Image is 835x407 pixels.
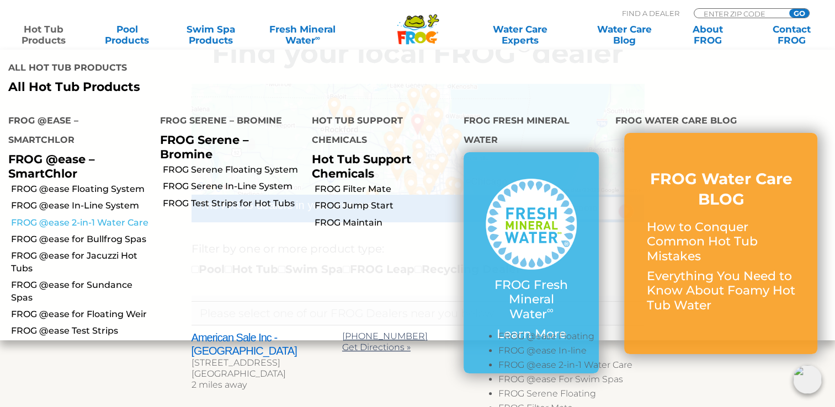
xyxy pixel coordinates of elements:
[498,345,643,360] li: FROG @ease In-line
[498,374,643,388] li: FROG @ease For Swim Spas
[11,217,152,229] a: FROG @ease 2-in-1 Water Care
[262,24,343,46] a: Fresh MineralWater∞
[646,269,795,313] p: Everything You Need to Know About Foamy Hot Tub Water
[192,379,247,390] span: 2 miles away
[498,331,643,345] li: FROG @ease Floating
[315,34,320,42] sup: ∞
[315,183,455,195] a: FROG Filter Mate
[163,180,304,192] a: FROG Serene In-Line System
[486,179,577,347] a: FROG Fresh Mineral Water∞ Learn More
[8,111,143,152] h4: FROG @ease – SmartChlor
[11,200,152,212] a: FROG @ease In-Line System
[498,388,643,403] li: FROG Serene Floating
[615,111,827,133] h4: FROG Water Care Blog
[547,304,554,315] sup: ∞
[11,308,152,320] a: FROG @ease for Floating Weir
[11,250,152,275] a: FROG @ease for Jacuzzi Hot Tubs
[646,220,795,264] p: How to Conquer Common Hot Tub Mistakes
[486,278,577,322] p: FROG Fresh Mineral Water
[178,24,243,46] a: Swim SpaProducts
[622,8,679,18] p: Find A Dealer
[312,152,447,180] p: Hot Tub Support Chemicals
[192,357,342,368] div: [STREET_ADDRESS]
[676,24,741,46] a: AboutFROG
[192,331,342,357] h2: American Sale Inc - [GEOGRAPHIC_DATA]
[312,111,447,152] h4: Hot Tub Support Chemicals
[646,169,795,318] a: FROG Water Care BLOG How to Conquer Common Hot Tub Mistakes Everything You Need to Know About Foa...
[342,342,411,352] a: Get Directions »
[8,152,143,180] p: FROG @ease – SmartChlor
[793,365,822,394] img: openIcon
[163,164,304,176] a: FROG Serene Floating System
[315,200,455,212] a: FROG Jump Start
[11,233,152,245] a: FROG @ease for Bullfrog Spas
[703,9,777,18] input: Zip Code Form
[160,133,295,160] p: FROG Serene – Bromine
[11,183,152,195] a: FROG @ease Floating System
[11,279,152,304] a: FROG @ease for Sundance Spas
[11,24,76,46] a: Hot TubProducts
[95,24,160,46] a: PoolProducts
[498,360,643,374] li: FROG @ease 2-in-1 Water Care
[11,325,152,337] a: FROG @ease Test Strips
[464,111,599,152] h4: FROG Fresh Mineral Water
[163,197,304,210] a: FROG Test Strips for Hot Tubs
[8,80,409,94] a: All Hot Tub Products
[8,58,409,80] h4: All Hot Tub Products
[646,169,795,209] h3: FROG Water Care BLOG
[759,24,824,46] a: ContactFROG
[192,368,342,379] div: [GEOGRAPHIC_DATA]
[315,217,455,229] a: FROG Maintain
[160,111,295,133] h4: FROG Serene – Bromine
[789,9,809,18] input: GO
[467,24,573,46] a: Water CareExperts
[342,331,428,341] a: [PHONE_NUMBER]
[592,24,657,46] a: Water CareBlog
